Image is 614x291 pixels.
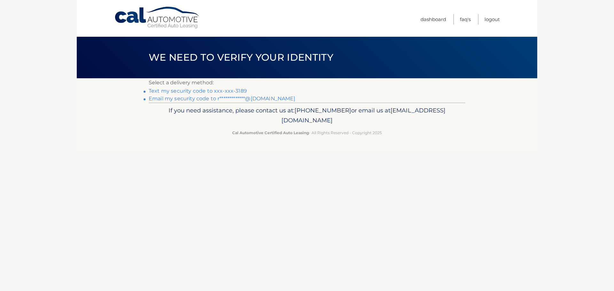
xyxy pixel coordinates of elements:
a: FAQ's [460,14,471,25]
a: Cal Automotive [114,6,201,29]
p: - All Rights Reserved - Copyright 2025 [153,129,461,136]
a: Text my security code to xxx-xxx-3189 [149,88,247,94]
strong: Cal Automotive Certified Auto Leasing [232,130,309,135]
a: Logout [484,14,500,25]
p: Select a delivery method: [149,78,465,87]
p: If you need assistance, please contact us at: or email us at [153,105,461,126]
span: We need to verify your identity [149,51,333,63]
a: Dashboard [421,14,446,25]
span: [PHONE_NUMBER] [295,107,351,114]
